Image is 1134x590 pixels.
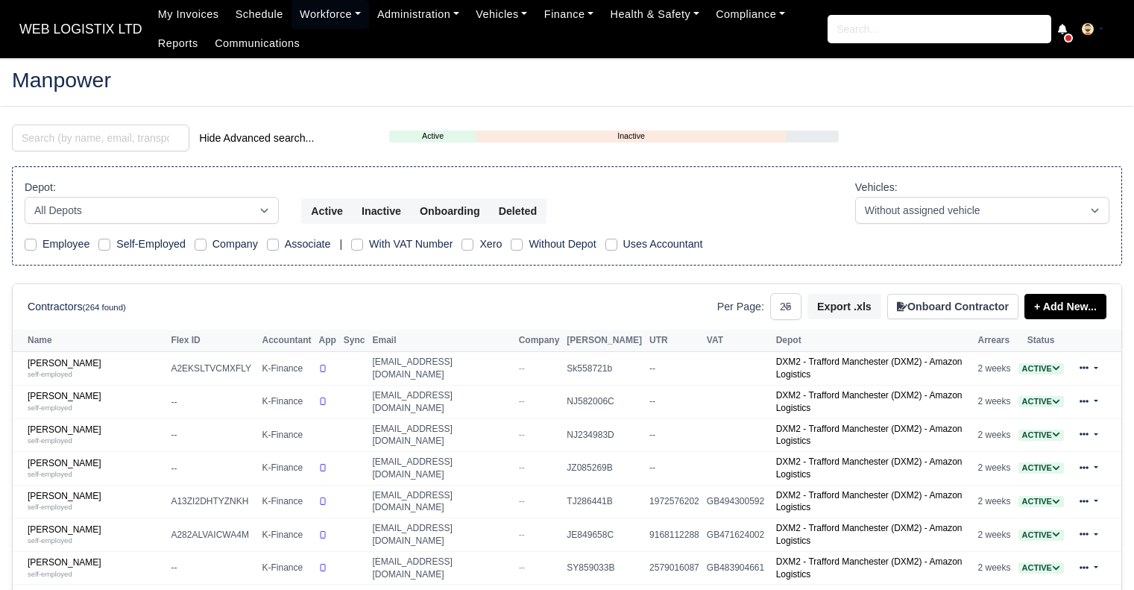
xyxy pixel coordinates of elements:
th: [PERSON_NAME] [563,330,646,352]
a: [PERSON_NAME] self-employed [28,557,163,579]
td: -- [646,352,703,386]
td: GB494300592 [703,485,772,518]
td: SY859033B [563,551,646,585]
td: [EMAIL_ADDRESS][DOMAIN_NAME] [369,551,515,585]
button: Export .xls [807,294,881,319]
td: [EMAIL_ADDRESS][DOMAIN_NAME] [369,518,515,552]
th: Sync [340,330,369,352]
span: Active [1018,496,1064,507]
td: JZ085269B [563,452,646,486]
label: Self-Employed [116,236,186,253]
label: Per Page: [717,298,764,316]
a: DXM2 - Trafford Manchester (DXM2) - Amazon Logistics [776,390,963,413]
small: self-employed [28,404,72,412]
td: Sk558721b [563,352,646,386]
span: WEB LOGISTIX LTD [12,14,150,44]
td: -- [646,385,703,418]
td: 2 weeks [974,452,1015,486]
td: K-Finance [258,452,315,486]
span: Active [1018,430,1064,441]
a: WEB LOGISTIX LTD [12,15,150,44]
td: NJ234983D [563,418,646,452]
a: Active [1018,430,1064,440]
span: -- [519,530,525,540]
span: -- [519,496,525,506]
a: Active [1018,396,1064,407]
td: 9168112288 [646,518,703,552]
span: -- [519,462,525,473]
a: DXM2 - Trafford Manchester (DXM2) - Amazon Logistics [776,490,963,513]
a: + Add New... [1024,294,1106,319]
small: self-employed [28,370,72,378]
td: 2 weeks [974,352,1015,386]
small: self-employed [28,503,72,511]
a: Active [389,130,476,142]
th: VAT [703,330,772,352]
span: Active [1018,396,1064,407]
td: -- [646,418,703,452]
th: Flex ID [167,330,258,352]
span: -- [519,430,525,440]
th: Status [1015,330,1068,352]
button: Deleted [489,198,546,224]
td: -- [646,452,703,486]
div: + Add New... [1018,294,1106,319]
a: [PERSON_NAME] self-employed [28,424,163,446]
th: Accountant [258,330,315,352]
td: 2 weeks [974,518,1015,552]
label: Without Depot [529,236,596,253]
td: A282ALVAICWA4M [167,518,258,552]
button: Onboard Contractor [887,294,1018,319]
span: -- [519,396,525,407]
label: Depot: [25,179,56,196]
h2: Manpower [12,69,1122,90]
td: 1972576202 [646,485,703,518]
td: K-Finance [258,352,315,386]
button: Onboarding [410,198,490,224]
label: Company [212,236,258,253]
button: Inactive [352,198,411,224]
td: K-Finance [258,418,315,452]
small: self-employed [28,470,72,478]
td: A2EKSLTVCMXFLY [167,352,258,386]
a: [PERSON_NAME] self-employed [28,491,163,512]
td: K-Finance [258,551,315,585]
th: Arrears [974,330,1015,352]
label: Vehicles: [855,179,898,196]
td: -- [167,385,258,418]
a: Active [1018,562,1064,573]
td: -- [167,551,258,585]
button: Active [301,198,353,224]
td: 2 weeks [974,385,1015,418]
a: [PERSON_NAME] self-employed [28,391,163,412]
label: With VAT Number [369,236,453,253]
label: Associate [285,236,331,253]
span: | [339,238,342,250]
a: Active [1018,363,1064,374]
a: Active [1018,530,1064,540]
td: GB483904661 [703,551,772,585]
td: [EMAIL_ADDRESS][DOMAIN_NAME] [369,352,515,386]
a: Inactive [476,130,787,142]
button: Hide Advanced search... [189,125,324,151]
small: self-employed [28,436,72,445]
a: DXM2 - Trafford Manchester (DXM2) - Amazon Logistics [776,523,963,546]
td: JE849658C [563,518,646,552]
label: Employee [42,236,89,253]
input: Search (by name, email, transporter id) ... [12,125,189,151]
th: Email [369,330,515,352]
span: Active [1018,462,1064,474]
td: 2579016087 [646,551,703,585]
input: Search... [828,15,1051,43]
span: -- [519,562,525,573]
th: App [315,330,339,352]
small: self-employed [28,536,72,545]
td: GB471624002 [703,518,772,552]
td: K-Finance [258,518,315,552]
a: Communications [207,29,309,58]
a: Reports [150,29,207,58]
a: [PERSON_NAME] self-employed [28,524,163,546]
td: 2 weeks [974,551,1015,585]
